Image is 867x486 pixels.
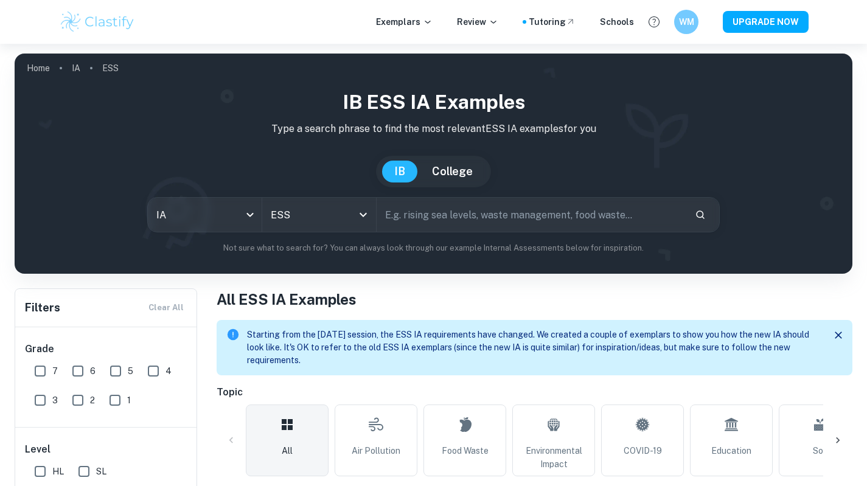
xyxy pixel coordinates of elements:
[102,61,119,75] p: ESS
[52,364,58,378] span: 7
[829,326,848,344] button: Close
[376,15,433,29] p: Exemplars
[711,444,751,457] span: Education
[217,385,852,400] h6: Topic
[600,15,634,29] a: Schools
[217,288,852,310] h1: All ESS IA Examples
[352,444,400,457] span: Air Pollution
[442,444,489,457] span: Food Waste
[25,299,60,316] h6: Filters
[377,198,686,232] input: E.g. rising sea levels, waste management, food waste...
[674,10,698,34] button: WM
[813,444,827,457] span: Soil
[128,364,133,378] span: 5
[723,11,809,33] button: UPGRADE NOW
[90,394,95,407] span: 2
[59,10,136,34] img: Clastify logo
[624,444,662,457] span: COVID-19
[90,364,96,378] span: 6
[457,15,498,29] p: Review
[148,198,262,232] div: IA
[24,88,843,117] h1: IB ESS IA examples
[96,465,106,478] span: SL
[127,394,131,407] span: 1
[355,206,372,223] button: Open
[247,328,820,367] p: Starting from the [DATE] session, the ESS IA requirements have changed. We created a couple of ex...
[25,442,188,457] h6: Level
[52,394,58,407] span: 3
[15,54,852,274] img: profile cover
[644,12,664,32] button: Help and Feedback
[518,444,590,471] span: Environmental Impact
[72,60,80,77] a: IA
[24,242,843,254] p: Not sure what to search for? You can always look through our example Internal Assessments below f...
[690,204,711,225] button: Search
[282,444,293,457] span: All
[420,161,485,182] button: College
[165,364,172,378] span: 4
[529,15,576,29] a: Tutoring
[382,161,417,182] button: IB
[24,122,843,136] p: Type a search phrase to find the most relevant ESS IA examples for you
[679,15,693,29] h6: WM
[27,60,50,77] a: Home
[52,465,64,478] span: HL
[25,342,188,356] h6: Grade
